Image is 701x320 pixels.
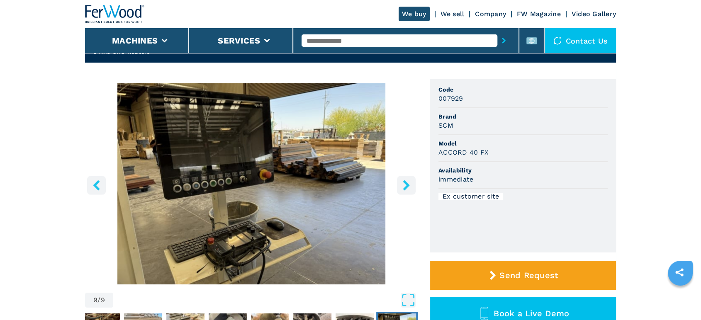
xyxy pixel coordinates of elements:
[494,308,569,318] span: Book a Live Demo
[438,139,608,148] span: Model
[572,10,616,18] a: Video Gallery
[397,176,416,194] button: right-button
[553,36,562,45] img: Contact us
[475,10,506,18] a: Company
[438,94,463,103] h3: 007929
[517,10,561,18] a: FW Magazine
[438,121,453,130] h3: SCM
[218,36,260,46] button: Services
[438,166,608,175] span: Availability
[430,261,616,290] button: Send Request
[438,148,489,157] h3: ACCORD 40 FX
[441,10,465,18] a: We sell
[112,36,158,46] button: Machines
[545,28,616,53] div: Contact us
[669,262,690,283] a: sharethis
[438,112,608,121] span: Brand
[438,85,608,94] span: Code
[399,7,430,21] a: We buy
[438,193,503,200] div: Ex customer site
[85,5,145,23] img: Ferwood
[87,176,106,194] button: left-button
[438,175,473,184] h3: immediate
[497,31,510,50] button: submit-button
[93,297,97,303] span: 9
[115,293,416,308] button: Open Fullscreen
[97,297,100,303] span: /
[101,297,105,303] span: 9
[499,270,558,280] span: Send Request
[85,83,418,284] img: 5 Axis CNC Routers SCM ACCORD 40 FX
[85,83,418,284] div: Go to Slide 9
[666,283,695,314] iframe: Chat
